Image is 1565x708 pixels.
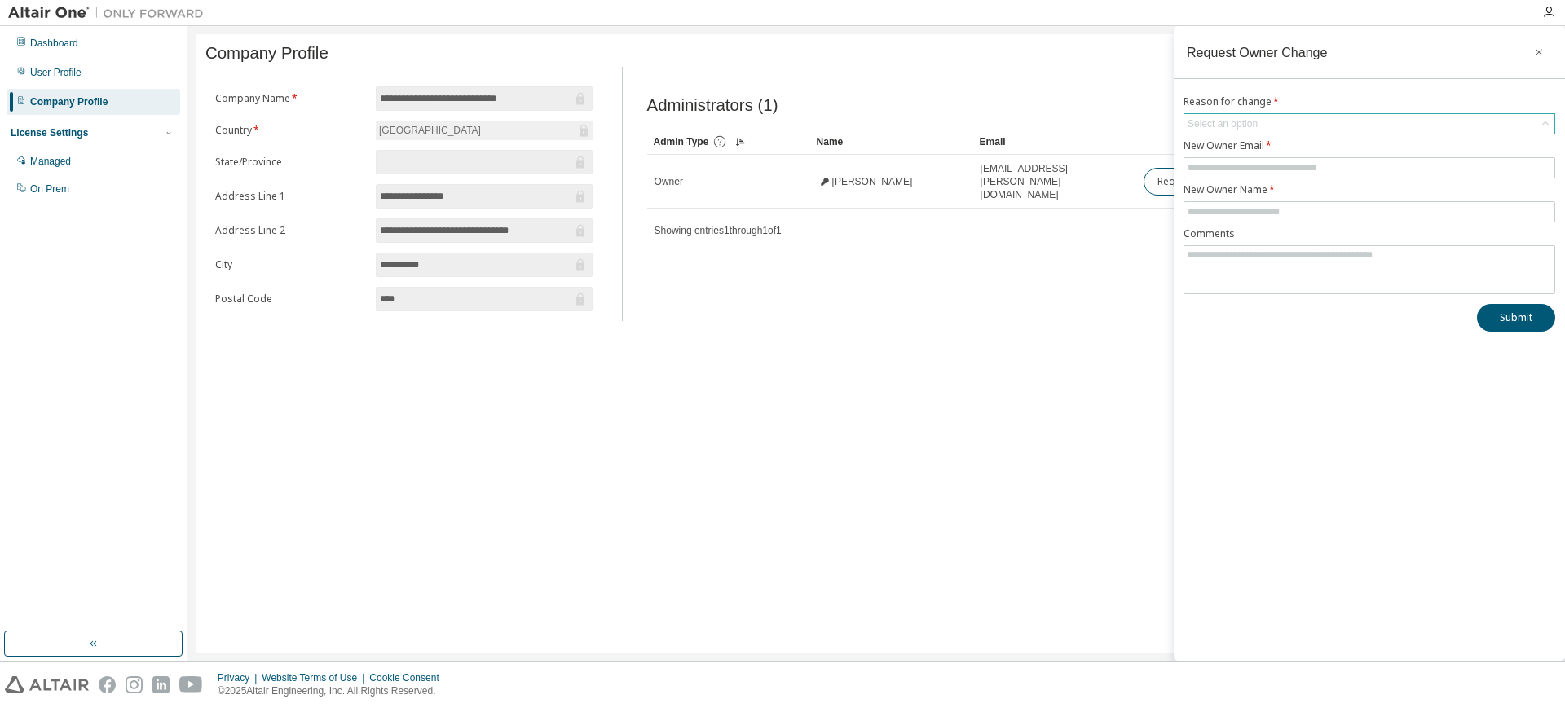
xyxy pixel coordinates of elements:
[262,671,369,684] div: Website Terms of Use
[218,671,262,684] div: Privacy
[817,129,967,155] div: Name
[654,136,709,147] span: Admin Type
[215,224,366,237] label: Address Line 2
[30,37,78,50] div: Dashboard
[1184,227,1555,240] label: Comments
[1184,95,1555,108] label: Reason for change
[152,676,170,693] img: linkedin.svg
[218,684,449,698] p: © 2025 Altair Engineering, Inc. All Rights Reserved.
[30,182,69,196] div: On Prem
[655,175,683,188] span: Owner
[30,66,82,79] div: User Profile
[215,258,366,271] label: City
[215,190,366,203] label: Address Line 1
[1477,304,1555,332] button: Submit
[1184,183,1555,196] label: New Owner Name
[369,671,448,684] div: Cookie Consent
[205,44,328,63] span: Company Profile
[647,96,778,115] span: Administrators (1)
[655,225,782,236] span: Showing entries 1 through 1 of 1
[215,292,366,306] label: Postal Code
[99,676,116,693] img: facebook.svg
[1188,117,1258,130] div: Select an option
[376,121,593,140] div: [GEOGRAPHIC_DATA]
[1184,114,1554,134] div: Select an option
[980,129,1130,155] div: Email
[5,676,89,693] img: altair_logo.svg
[126,676,143,693] img: instagram.svg
[215,124,366,137] label: Country
[215,92,366,105] label: Company Name
[30,155,71,168] div: Managed
[11,126,88,139] div: License Settings
[1144,168,1281,196] button: Request Owner Change
[377,121,483,139] div: [GEOGRAPHIC_DATA]
[981,162,1129,201] span: [EMAIL_ADDRESS][PERSON_NAME][DOMAIN_NAME]
[215,156,366,169] label: State/Province
[8,5,212,21] img: Altair One
[832,175,913,188] span: [PERSON_NAME]
[30,95,108,108] div: Company Profile
[179,676,203,693] img: youtube.svg
[1187,46,1328,59] div: Request Owner Change
[1184,139,1555,152] label: New Owner Email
